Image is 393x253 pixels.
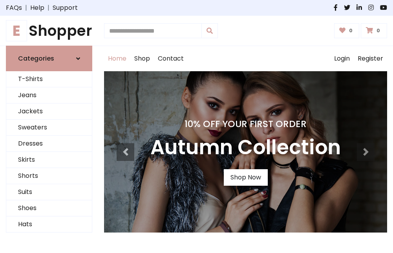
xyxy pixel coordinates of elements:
[154,46,188,71] a: Contact
[224,169,268,186] a: Shop Now
[130,46,154,71] a: Shop
[6,120,92,136] a: Sweaters
[334,23,360,38] a: 0
[104,46,130,71] a: Home
[6,71,92,87] a: T-Shirts
[6,103,92,120] a: Jackets
[53,3,78,13] a: Support
[6,136,92,152] a: Dresses
[6,184,92,200] a: Suits
[150,136,341,160] h3: Autumn Collection
[361,23,387,38] a: 0
[330,46,354,71] a: Login
[347,27,355,34] span: 0
[30,3,44,13] a: Help
[6,200,92,216] a: Shoes
[6,46,92,71] a: Categories
[6,3,22,13] a: FAQs
[6,216,92,233] a: Hats
[354,46,387,71] a: Register
[6,152,92,168] a: Skirts
[6,22,92,39] a: EShopper
[375,27,382,34] span: 0
[44,3,53,13] span: |
[6,20,27,41] span: E
[6,22,92,39] h1: Shopper
[22,3,30,13] span: |
[18,55,54,62] h6: Categories
[150,118,341,129] h4: 10% Off Your First Order
[6,168,92,184] a: Shorts
[6,87,92,103] a: Jeans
